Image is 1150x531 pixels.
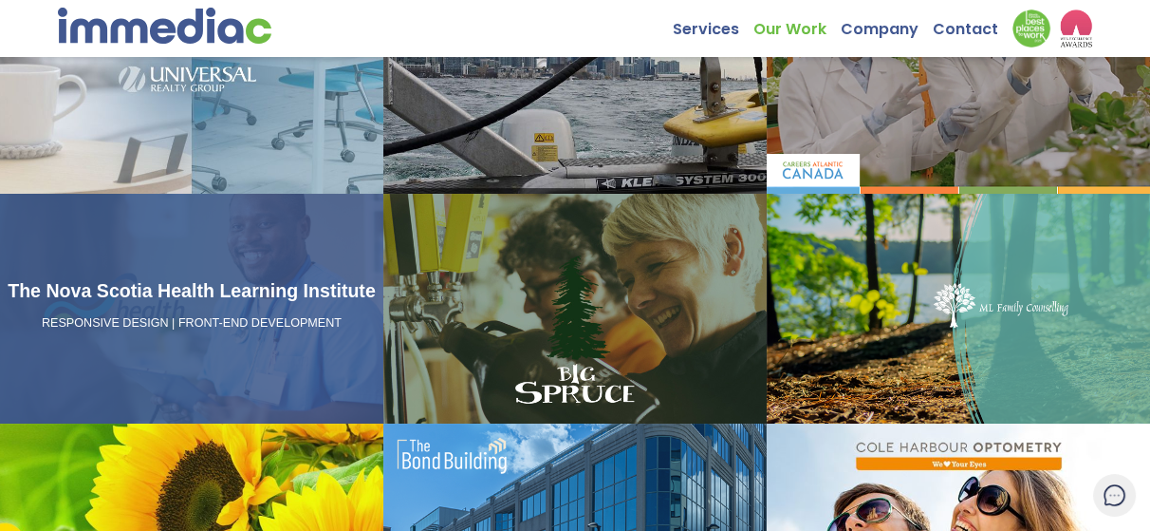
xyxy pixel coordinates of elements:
[1012,9,1050,47] img: Down
[753,9,841,39] a: Our Work
[58,8,271,44] img: immediac
[1060,9,1093,47] img: logo2_wea_nobg.webp
[841,9,933,39] a: Company
[933,9,1012,39] a: Contact
[8,315,376,332] p: RESPONSIVE DESIGN | FRONT-END DEVELOPMENT
[8,275,376,306] h3: The Nova Scotia Health Learning Institute
[673,9,753,39] a: Services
